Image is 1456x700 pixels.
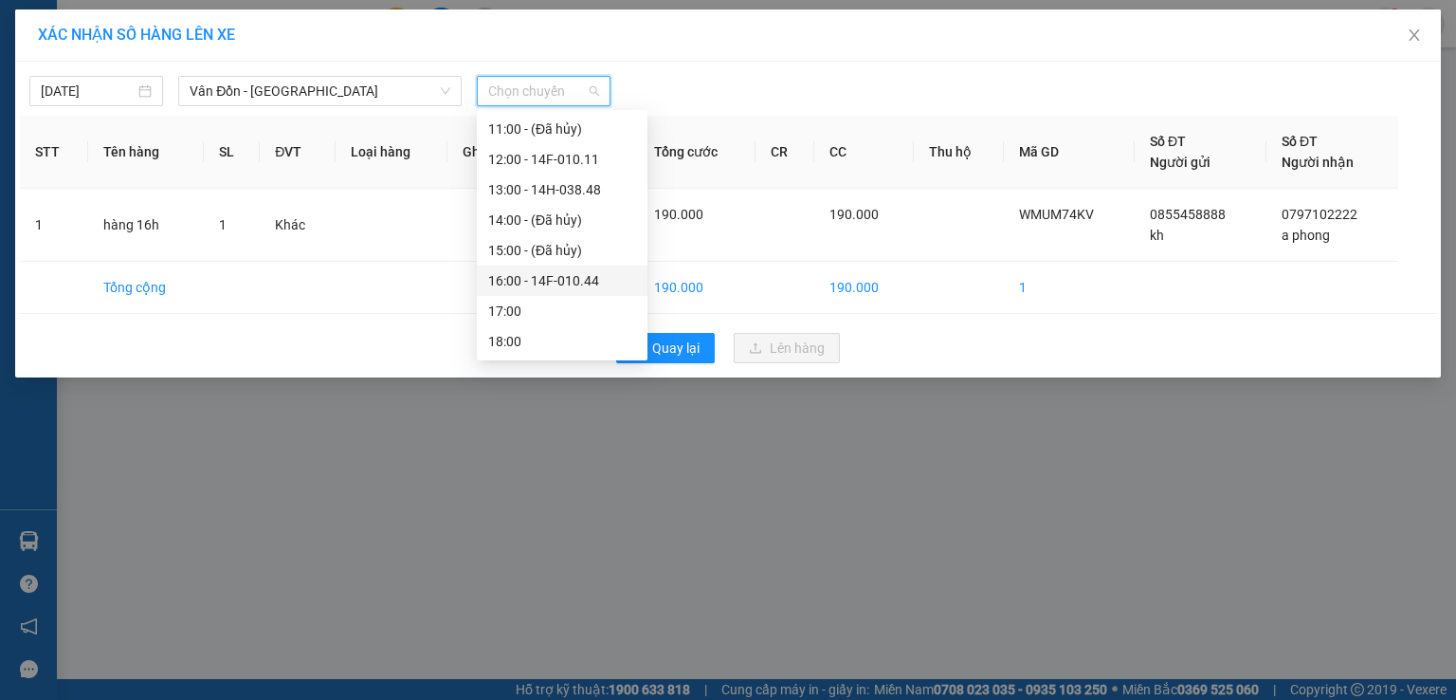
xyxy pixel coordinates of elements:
span: Chọn chuyến [488,77,599,105]
span: 0855458888 [1150,207,1226,222]
span: close [1407,28,1422,43]
div: 18:00 [488,331,636,352]
button: uploadLên hàng [734,333,840,363]
td: 190.000 [814,262,913,314]
span: WMUM74KV [1019,207,1094,222]
div: 17:00 [488,301,636,322]
span: down [440,85,451,97]
th: CR [755,116,814,189]
th: ĐVT [260,116,335,189]
th: Thu hộ [914,116,1005,189]
span: 190.000 [654,207,703,222]
div: 16:00 - 14F-010.44 [488,270,636,291]
th: Ghi chú [447,116,541,189]
span: Số ĐT [1150,134,1186,149]
td: hàng 16h [88,189,204,262]
th: STT [20,116,88,189]
td: 190.000 [639,262,755,314]
th: CC [814,116,913,189]
th: Mã GD [1004,116,1135,189]
td: 1 [1004,262,1135,314]
div: 12:00 - 14F-010.11 [488,149,636,170]
span: a phong [1282,228,1330,243]
button: rollbackQuay lại [616,333,715,363]
input: 13/10/2025 [41,81,135,101]
span: 190.000 [829,207,879,222]
span: 1 [219,217,227,232]
div: 13:00 - 14H-038.48 [488,179,636,200]
span: kh [1150,228,1164,243]
div: 11:00 - (Đã hủy) [488,119,636,139]
span: Quay lại [652,338,700,359]
td: 1 [20,189,88,262]
span: XÁC NHẬN SỐ HÀNG LÊN XE [38,26,235,44]
div: 15:00 - (Đã hủy) [488,240,636,261]
th: Tên hàng [88,116,204,189]
div: 14:00 - (Đã hủy) [488,210,636,230]
th: Tổng cước [639,116,755,189]
span: Người gửi [1150,155,1210,170]
span: 0797102222 [1282,207,1357,222]
span: Người nhận [1282,155,1354,170]
span: Số ĐT [1282,134,1318,149]
span: Vân Đồn - Hà Nội [190,77,450,105]
th: Loại hàng [336,116,447,189]
td: Khác [260,189,335,262]
th: SL [204,116,261,189]
button: Close [1388,9,1441,63]
td: Tổng cộng [88,262,204,314]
